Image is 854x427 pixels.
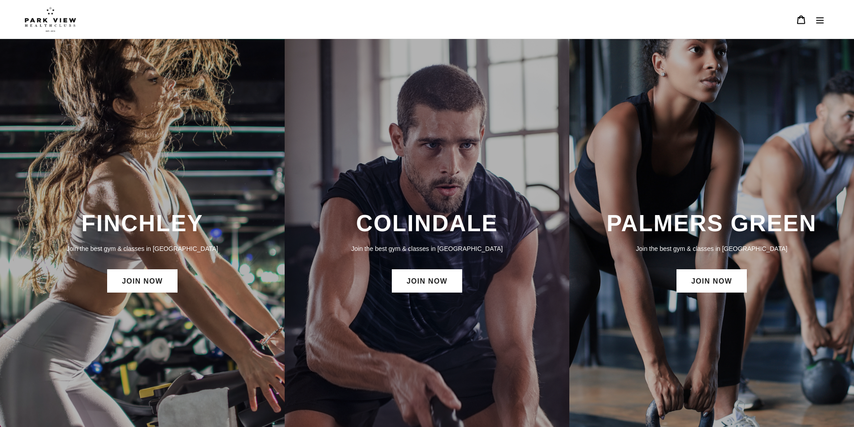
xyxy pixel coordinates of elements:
[294,244,560,254] p: Join the best gym & classes in [GEOGRAPHIC_DATA]
[578,244,845,254] p: Join the best gym & classes in [GEOGRAPHIC_DATA]
[25,7,76,32] img: Park view health clubs is a gym near you.
[294,210,560,237] h3: COLINDALE
[392,269,462,293] a: JOIN NOW: Colindale Membership
[811,10,829,29] button: Menu
[578,210,845,237] h3: PALMERS GREEN
[676,269,747,293] a: JOIN NOW: Palmers Green Membership
[9,244,276,254] p: Join the best gym & classes in [GEOGRAPHIC_DATA]
[9,210,276,237] h3: FINCHLEY
[107,269,178,293] a: JOIN NOW: Finchley Membership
